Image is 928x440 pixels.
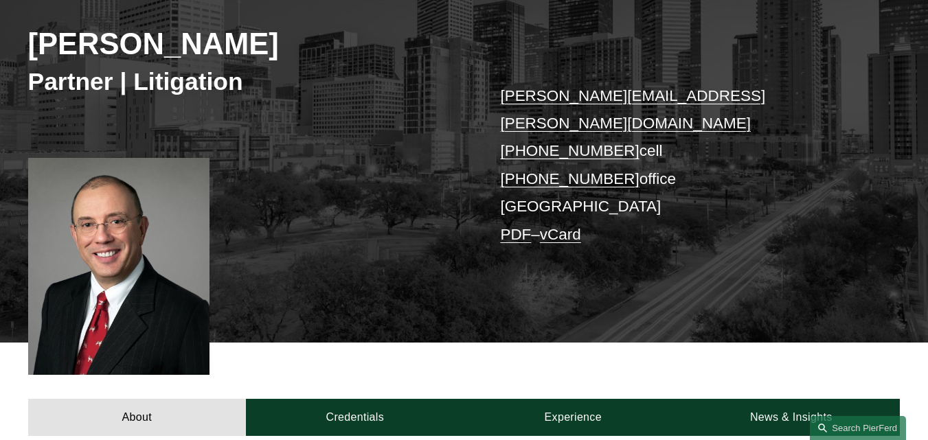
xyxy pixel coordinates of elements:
[28,67,464,97] h3: Partner | Litigation
[246,399,464,437] a: Credentials
[500,226,531,243] a: PDF
[500,87,765,132] a: [PERSON_NAME][EMAIL_ADDRESS][PERSON_NAME][DOMAIN_NAME]
[28,399,246,437] a: About
[540,226,581,243] a: vCard
[28,26,464,62] h2: [PERSON_NAME]
[464,399,682,437] a: Experience
[682,399,901,437] a: News & Insights
[500,170,639,187] a: [PHONE_NUMBER]
[500,142,639,159] a: [PHONE_NUMBER]
[500,82,863,249] p: cell office [GEOGRAPHIC_DATA] –
[810,416,906,440] a: Search this site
